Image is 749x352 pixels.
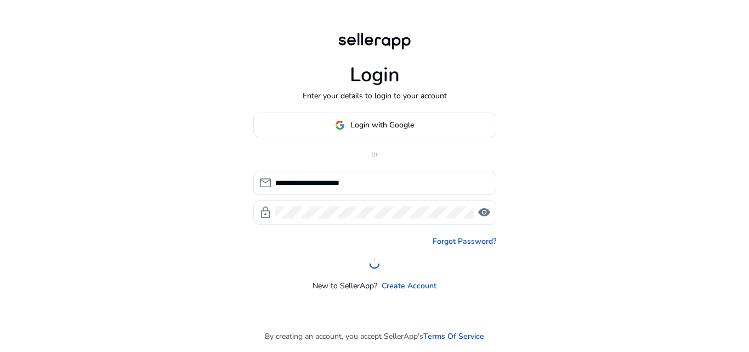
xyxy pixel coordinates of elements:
img: google-logo.svg [335,120,345,130]
p: Enter your details to login to your account [303,90,447,102]
h1: Login [350,63,400,87]
a: Forgot Password? [433,236,496,247]
span: Login with Google [350,119,414,131]
p: or [253,148,496,160]
a: Terms Of Service [423,331,484,342]
a: Create Account [382,280,436,292]
button: Login with Google [253,113,496,137]
span: mail [259,176,272,189]
span: visibility [478,206,491,219]
p: New to SellerApp? [313,280,377,292]
span: lock [259,206,272,219]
